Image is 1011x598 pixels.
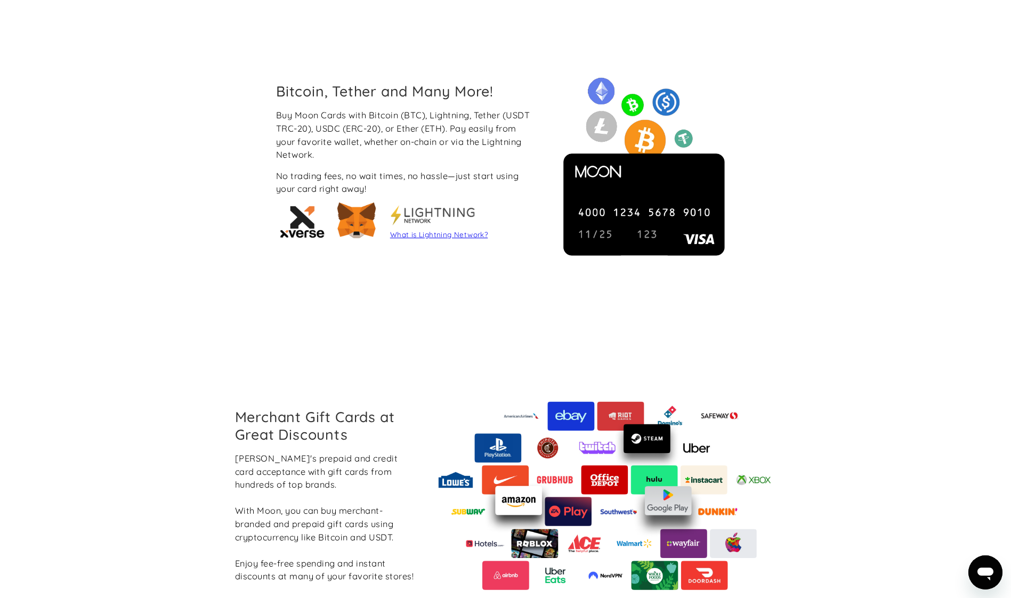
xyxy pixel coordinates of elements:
[553,75,736,258] img: Moon cards can be purchased with a variety of cryptocurrency including Bitcoin, Lightning, USDC, ...
[276,109,537,161] div: Buy Moon Cards with Bitcoin (BTC), Lightning, Tether (USDT TRC-20), USDC (ERC-20), or Ether (ETH)...
[276,169,537,196] div: No trading fees, no wait times, no hassle—just start using your card right away!
[276,200,329,243] img: xVerse
[390,230,488,239] a: What is Lightning Network?
[276,83,537,100] h2: Bitcoin, Tether and Many More!
[432,401,778,590] img: Moon's vast catalog of merchant gift cards
[968,555,1002,589] iframe: Button to launch messaging window
[333,197,381,245] img: Metamask
[235,408,416,442] h2: Merchant Gift Cards at Great Discounts
[390,205,475,226] img: Metamask
[235,452,416,583] div: [PERSON_NAME]'s prepaid and credit card acceptance with gift cards from hundreds of top brands. W...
